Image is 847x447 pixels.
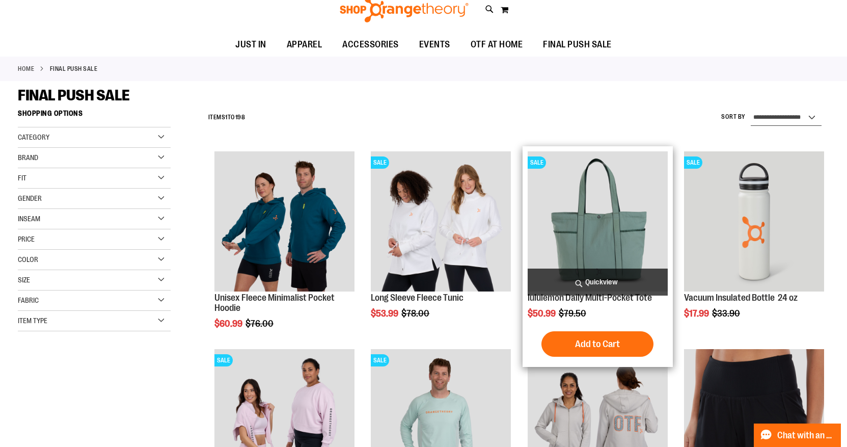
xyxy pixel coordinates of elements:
[214,151,354,292] img: Unisex Fleece Minimalist Pocket Hoodie
[225,33,277,57] a: JUST IN
[684,151,824,293] a: Vacuum Insulated Bottle 24 ozSALE
[245,319,275,329] span: $76.00
[684,293,798,303] a: Vacuum Insulated Bottle 24 oz
[575,338,620,350] span: Add to Cart
[409,33,460,57] a: EVENTS
[528,293,652,303] a: lululemon Daily Multi-Pocket Tote
[214,354,233,366] span: SALE
[754,424,841,447] button: Chat with an Expert
[528,151,668,293] a: lululemon Daily Multi-Pocket ToteSALE
[528,156,546,169] span: SALE
[712,308,742,319] span: $33.90
[366,146,516,345] div: product
[559,308,588,319] span: $79.50
[214,293,335,313] a: Unisex Fleece Minimalist Pocket Hoodie
[332,33,409,57] a: ACCESSORIES
[371,354,389,366] span: SALE
[460,33,533,57] a: OTF AT HOME
[684,308,711,319] span: $17.99
[18,104,171,127] strong: Shopping Options
[18,194,42,202] span: Gender
[18,255,38,264] span: Color
[18,64,34,73] a: Home
[225,114,228,121] span: 1
[18,317,47,325] span: Item Type
[679,146,829,345] div: product
[528,269,668,296] a: Quickview
[214,319,244,329] span: $60.99
[18,215,40,223] span: Inseam
[18,276,30,284] span: Size
[18,133,49,141] span: Category
[684,156,702,169] span: SALE
[371,293,463,303] a: Long Sleeve Fleece Tunic
[18,153,38,162] span: Brand
[419,33,450,56] span: EVENTS
[50,64,98,73] strong: FINAL PUSH SALE
[371,308,400,319] span: $53.99
[287,33,322,56] span: APPAREL
[533,33,622,56] a: FINAL PUSH SALE
[721,113,746,121] label: Sort By
[684,151,824,292] img: Vacuum Insulated Bottle 24 oz
[208,110,245,125] h2: Items to
[277,33,333,57] a: APPAREL
[18,296,39,304] span: Fabric
[18,235,35,243] span: Price
[371,156,389,169] span: SALE
[342,33,399,56] span: ACCESSORIES
[401,308,431,319] span: $78.00
[209,146,360,355] div: product
[18,87,130,104] span: FINAL PUSH SALE
[528,151,668,292] img: lululemon Daily Multi-Pocket Tote
[18,174,26,182] span: Fit
[371,151,511,292] img: Product image for Fleece Long Sleeve
[523,146,673,367] div: product
[235,33,266,56] span: JUST IN
[528,308,557,319] span: $50.99
[541,331,653,357] button: Add to Cart
[214,151,354,293] a: Unisex Fleece Minimalist Pocket Hoodie
[235,114,245,121] span: 198
[543,33,612,56] span: FINAL PUSH SALE
[371,151,511,293] a: Product image for Fleece Long SleeveSALE
[777,431,835,440] span: Chat with an Expert
[471,33,523,56] span: OTF AT HOME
